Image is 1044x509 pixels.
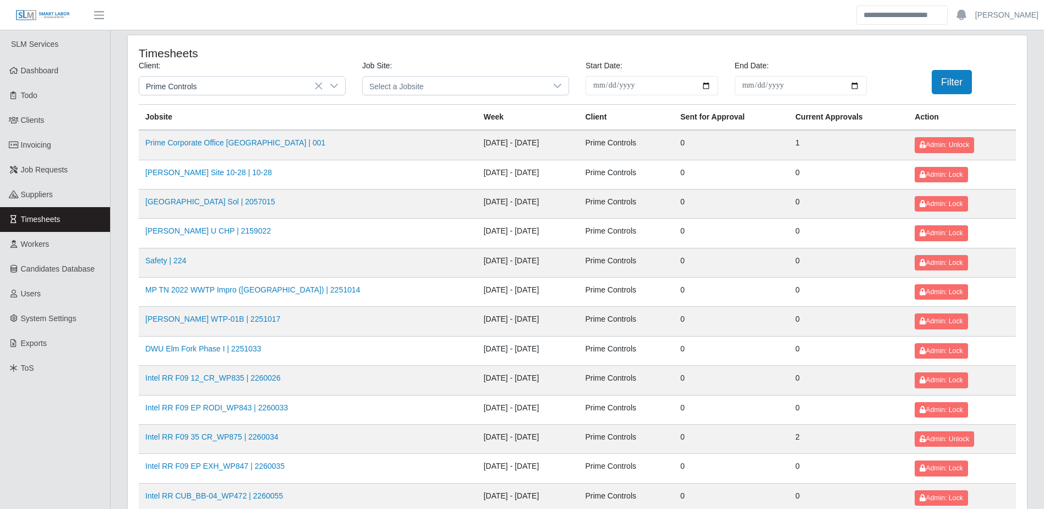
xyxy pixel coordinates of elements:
span: Select a Jobsite [363,77,546,95]
td: 0 [789,219,908,248]
td: [DATE] - [DATE] [477,219,579,248]
span: Todo [21,91,37,100]
td: 0 [674,366,789,395]
td: [DATE] - [DATE] [477,366,579,395]
button: Admin: Lock [915,402,968,418]
span: Admin: Lock [920,347,963,355]
td: [DATE] - [DATE] [477,307,579,336]
td: 0 [789,278,908,307]
span: Admin: Lock [920,229,963,237]
td: Prime Controls [578,395,674,424]
button: Admin: Lock [915,255,968,270]
span: Workers [21,240,50,248]
td: 0 [674,454,789,483]
td: [DATE] - [DATE] [477,248,579,277]
td: 0 [674,189,789,218]
button: Admin: Unlock [915,431,974,447]
td: [DATE] - [DATE] [477,424,579,453]
span: Admin: Lock [920,317,963,325]
button: Admin: Lock [915,372,968,388]
a: [PERSON_NAME] WTP-01B | 2251017 [145,315,281,323]
span: Exports [21,339,47,348]
span: Admin: Lock [920,376,963,384]
a: Intel RR CUB_BB-04_WP472 | 2260055 [145,491,283,500]
td: Prime Controls [578,278,674,307]
td: 0 [789,336,908,365]
td: 0 [674,130,789,160]
span: Admin: Lock [920,464,963,472]
td: Prime Controls [578,424,674,453]
label: End Date: [735,60,769,72]
span: Users [21,289,41,298]
span: Admin: Unlock [920,435,969,443]
span: Invoicing [21,140,51,149]
a: Intel RR F09 EP EXH_WP847 | 2260035 [145,462,285,470]
input: Search [856,6,948,25]
span: Suppliers [21,190,53,199]
span: Admin: Lock [920,288,963,296]
span: SLM Services [11,40,58,48]
button: Admin: Lock [915,461,968,476]
button: Admin: Lock [915,313,968,329]
td: Prime Controls [578,307,674,336]
th: Current Approvals [789,105,908,131]
th: Client [578,105,674,131]
td: 0 [789,160,908,189]
td: Prime Controls [578,454,674,483]
a: [PERSON_NAME] U CHP | 2159022 [145,226,271,235]
td: [DATE] - [DATE] [477,189,579,218]
button: Admin: Lock [915,196,968,212]
td: [DATE] - [DATE] [477,160,579,189]
td: [DATE] - [DATE] [477,454,579,483]
td: 2 [789,424,908,453]
td: 0 [789,454,908,483]
td: [DATE] - [DATE] [477,130,579,160]
button: Admin: Lock [915,343,968,359]
td: 1 [789,130,908,160]
span: System Settings [21,314,76,323]
span: Admin: Lock [920,406,963,414]
td: 0 [789,189,908,218]
span: Timesheets [21,215,61,224]
button: Admin: Unlock [915,137,974,153]
label: Job Site: [362,60,392,72]
a: Intel RR F09 35 CR_WP875 | 2260034 [145,432,278,441]
span: Candidates Database [21,264,95,273]
span: Admin: Unlock [920,141,969,149]
a: Safety | 224 [145,256,186,265]
h4: Timesheets [139,46,495,60]
td: 0 [674,395,789,424]
td: 0 [789,366,908,395]
button: Admin: Lock [915,284,968,300]
a: Prime Corporate Office [GEOGRAPHIC_DATA] | 001 [145,138,325,147]
a: [GEOGRAPHIC_DATA] Sol | 2057015 [145,197,275,206]
th: Week [477,105,579,131]
td: Prime Controls [578,189,674,218]
span: Prime Controls [139,77,323,95]
button: Admin: Lock [915,225,968,241]
label: Client: [139,60,161,72]
td: 0 [789,307,908,336]
span: ToS [21,364,34,372]
span: Dashboard [21,66,59,75]
td: Prime Controls [578,366,674,395]
td: Prime Controls [578,160,674,189]
td: [DATE] - [DATE] [477,278,579,307]
span: Admin: Lock [920,171,963,178]
td: 0 [674,307,789,336]
a: [PERSON_NAME] [975,9,1038,21]
img: SLM Logo [15,9,70,21]
td: 0 [789,395,908,424]
a: MP TN 2022 WWTP Impro ([GEOGRAPHIC_DATA]) | 2251014 [145,285,360,294]
th: Sent for Approval [674,105,789,131]
span: Admin: Lock [920,259,963,267]
button: Filter [932,70,972,94]
th: Jobsite [139,105,477,131]
a: [PERSON_NAME] Site 10-28 | 10-28 [145,168,272,177]
td: 0 [674,219,789,248]
a: Intel RR F09 EP RODI_WP843 | 2260033 [145,403,288,412]
a: DWU Elm Fork Phase I | 2251033 [145,344,261,353]
td: Prime Controls [578,219,674,248]
td: 0 [674,278,789,307]
td: Prime Controls [578,248,674,277]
